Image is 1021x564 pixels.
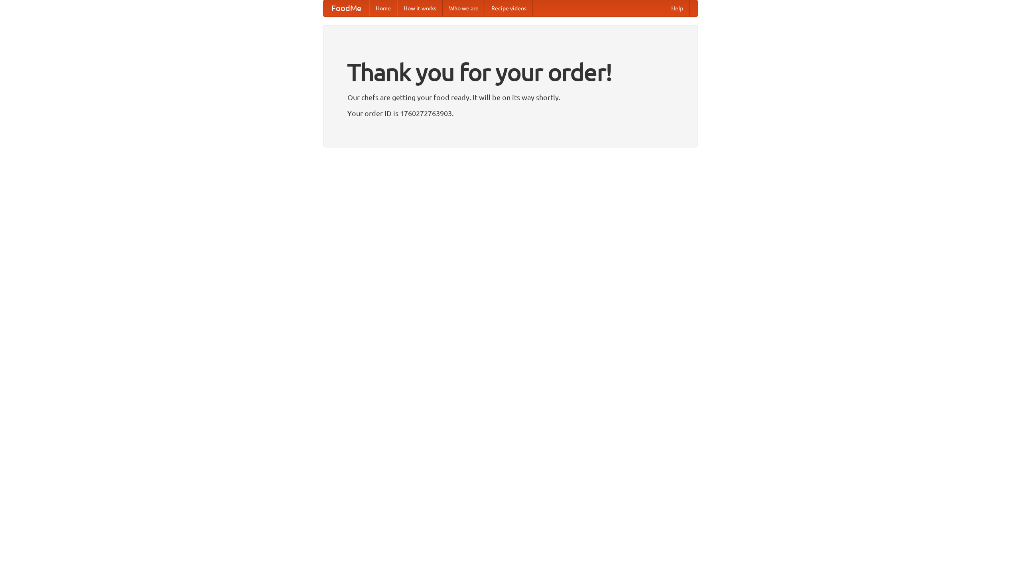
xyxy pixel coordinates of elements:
a: Help [665,0,690,16]
a: Who we are [443,0,485,16]
p: Our chefs are getting your food ready. It will be on its way shortly. [347,91,674,103]
p: Your order ID is 1760272763903. [347,107,674,119]
a: FoodMe [323,0,369,16]
a: How it works [397,0,443,16]
a: Recipe videos [485,0,533,16]
a: Home [369,0,397,16]
h1: Thank you for your order! [347,53,674,91]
